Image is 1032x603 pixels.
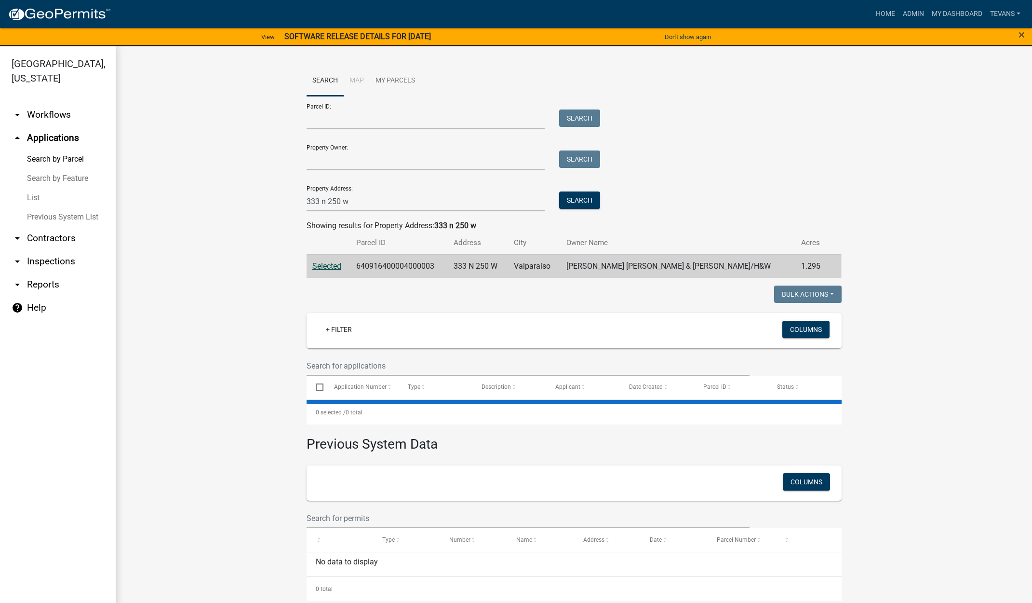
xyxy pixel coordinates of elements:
[408,384,420,390] span: Type
[373,528,440,551] datatable-header-cell: Type
[382,536,395,543] span: Type
[307,400,842,425] div: 0 total
[650,536,662,543] span: Date
[629,384,663,390] span: Date Created
[307,376,325,399] datatable-header-cell: Select
[307,425,842,454] h3: Previous System Data
[928,5,986,23] a: My Dashboard
[661,29,715,45] button: Don't show again
[508,232,561,254] th: City
[559,192,600,209] button: Search
[546,376,620,399] datatable-header-cell: Applicant
[350,232,448,254] th: Parcel ID
[561,232,795,254] th: Owner Name
[325,376,399,399] datatable-header-cell: Application Number
[555,384,580,390] span: Applicant
[284,32,431,41] strong: SOFTWARE RELEASE DETAILS FOR [DATE]
[574,528,641,551] datatable-header-cell: Address
[559,151,600,168] button: Search
[1019,28,1025,41] span: ×
[583,536,604,543] span: Address
[986,5,1024,23] a: tevans
[777,384,794,390] span: Status
[795,254,829,278] td: 1.295
[448,232,508,254] th: Address
[434,221,476,230] strong: 333 n 250 w
[449,536,470,543] span: Number
[717,536,756,543] span: Parcel Number
[12,233,23,244] i: arrow_drop_down
[703,384,726,390] span: Parcel ID
[257,29,279,45] a: View
[774,286,842,303] button: Bulk Actions
[12,109,23,121] i: arrow_drop_down
[318,321,360,338] a: + Filter
[1019,29,1025,41] button: Close
[12,302,23,314] i: help
[448,254,508,278] td: 333 N 250 W
[708,528,775,551] datatable-header-cell: Parcel Number
[508,254,561,278] td: Valparaiso
[312,261,341,271] a: Selected
[12,132,23,144] i: arrow_drop_up
[516,536,532,543] span: Name
[507,528,574,551] datatable-header-cell: Name
[767,376,841,399] datatable-header-cell: Status
[307,66,344,96] a: Search
[620,376,694,399] datatable-header-cell: Date Created
[307,552,842,576] div: No data to display
[316,409,346,416] span: 0 selected /
[350,254,448,278] td: 640916400004000003
[307,577,842,601] div: 0 total
[482,384,511,390] span: Description
[795,232,829,254] th: Acres
[559,110,600,127] button: Search
[370,66,421,96] a: My Parcels
[561,254,795,278] td: [PERSON_NAME] [PERSON_NAME] & [PERSON_NAME]/H&W
[399,376,472,399] datatable-header-cell: Type
[12,279,23,290] i: arrow_drop_down
[872,5,899,23] a: Home
[334,384,387,390] span: Application Number
[307,220,842,232] div: Showing results for Property Address:
[783,473,830,491] button: Columns
[307,356,750,376] input: Search for applications
[12,256,23,267] i: arrow_drop_down
[641,528,708,551] datatable-header-cell: Date
[307,508,750,528] input: Search for permits
[899,5,928,23] a: Admin
[440,528,507,551] datatable-header-cell: Number
[694,376,767,399] datatable-header-cell: Parcel ID
[472,376,546,399] datatable-header-cell: Description
[782,321,830,338] button: Columns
